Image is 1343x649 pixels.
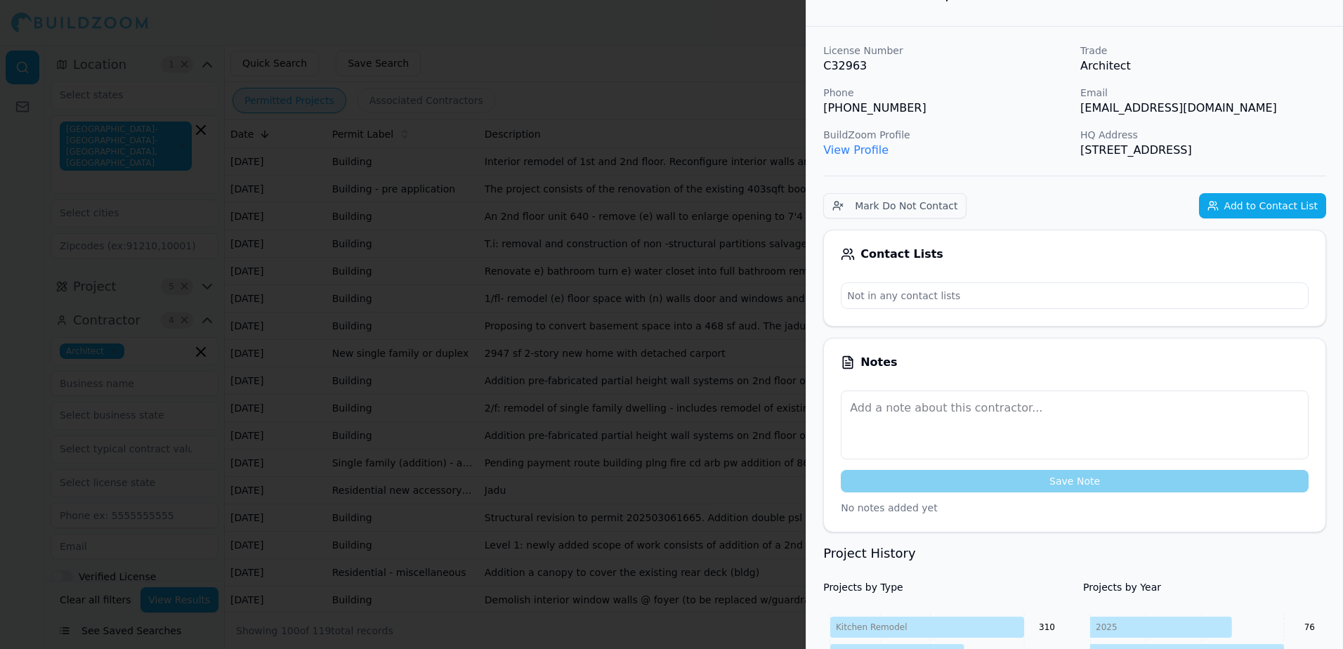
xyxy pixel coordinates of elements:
[1080,100,1326,117] p: [EMAIL_ADDRESS][DOMAIN_NAME]
[1080,86,1326,100] p: Email
[1199,193,1326,218] button: Add to Contact List
[836,622,907,632] tspan: Kitchen Remodel
[1096,622,1118,632] tspan: 2025
[823,86,1069,100] p: Phone
[841,283,1308,308] p: Not in any contact lists
[823,193,967,218] button: Mark Do Not Contact
[823,44,1069,58] p: License Number
[1080,142,1326,159] p: [STREET_ADDRESS]
[841,355,1309,369] div: Notes
[823,544,1326,563] h3: Project History
[823,100,1069,117] p: [PHONE_NUMBER]
[1083,580,1326,594] h4: Projects by Year
[823,128,1069,142] p: BuildZoom Profile
[1080,58,1326,74] p: Architect
[823,58,1069,74] p: C32963
[1080,44,1326,58] p: Trade
[1039,622,1055,632] text: 310
[823,580,1066,594] h4: Projects by Type
[841,501,1309,515] p: No notes added yet
[823,143,889,157] a: View Profile
[1304,622,1315,632] text: 76
[841,247,1309,261] div: Contact Lists
[1080,128,1326,142] p: HQ Address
